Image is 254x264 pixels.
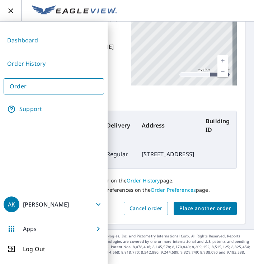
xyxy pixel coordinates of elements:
[17,177,237,184] p: You can track the status of your order on the page.
[4,55,104,73] a: Order History
[32,5,117,16] img: EV Logo
[17,88,237,111] p: Buildings
[151,186,196,193] a: Order Preferences
[4,78,104,94] a: Order
[217,55,228,66] a: Current Level 17, Zoom In
[4,220,104,237] button: Apps
[23,200,69,208] p: [PERSON_NAME]
[101,140,136,168] td: Regular
[127,177,160,184] a: Order History
[17,187,237,193] p: You can update and set your order preferences on the page.
[4,196,19,212] div: AK
[4,196,104,213] button: AK[PERSON_NAME]
[4,100,104,118] a: Support
[217,66,228,77] a: Current Level 17, Zoom Out
[101,111,136,140] th: Delivery
[4,245,104,253] button: Log Out
[179,204,231,213] span: Place another order
[4,32,104,49] a: Dashboard
[136,140,200,168] td: [STREET_ADDRESS]
[136,111,200,140] th: Address
[130,204,163,213] span: Cancel order
[62,233,250,260] p: © 2025 Eagle View Technologies, Inc. and Pictometry International Corp. All Rights Reserved. Repo...
[23,224,37,233] p: Apps
[23,245,45,253] p: Log Out
[200,111,236,140] th: Building ID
